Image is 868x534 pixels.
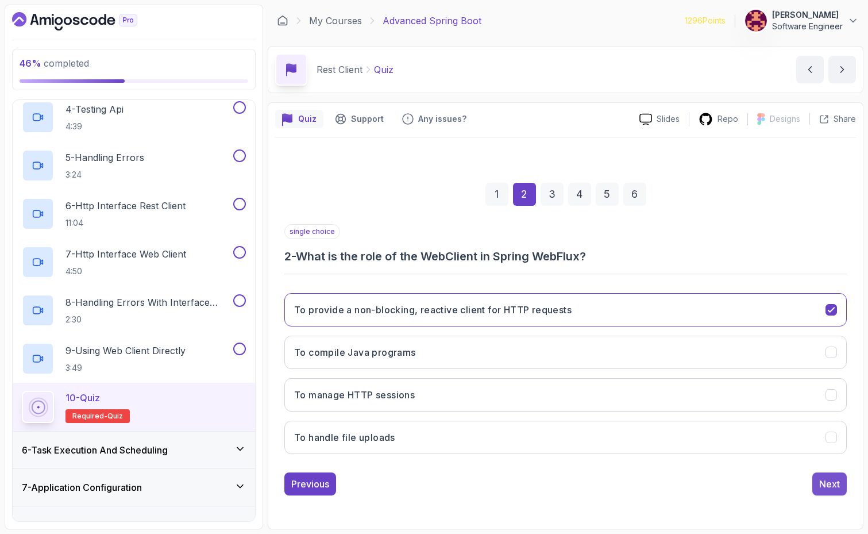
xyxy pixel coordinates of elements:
[284,248,847,264] h3: 2 - What is the role of the WebClient in Spring WebFlux?
[284,472,336,495] button: Previous
[541,183,564,206] div: 3
[22,391,246,423] button: 10-QuizRequired-quiz
[395,110,473,128] button: Feedback button
[828,56,856,83] button: next content
[65,344,186,358] p: 9 - Using Web Client Directly
[485,183,508,206] div: 1
[630,113,689,125] a: Slides
[65,121,124,132] p: 4:39
[65,217,186,229] p: 11:04
[796,56,824,83] button: previous content
[351,113,384,125] p: Support
[22,294,246,326] button: 8-Handling Errors With Interface Web Client2:30
[298,113,317,125] p: Quiz
[328,110,391,128] button: Support button
[418,113,466,125] p: Any issues?
[772,21,843,32] p: Software Engineer
[657,113,680,125] p: Slides
[291,477,329,491] div: Previous
[284,336,847,369] button: To compile Java programs
[317,63,362,76] p: Rest Client
[277,15,288,26] a: Dashboard
[13,432,255,468] button: 6-Task Execution And Scheduling
[513,183,536,206] div: 2
[22,443,168,457] h3: 6 - Task Execution And Scheduling
[383,14,481,28] p: Advanced Spring Boot
[20,57,89,69] span: completed
[568,183,591,206] div: 4
[294,388,415,402] h3: To manage HTTP sessions
[65,314,231,325] p: 2:30
[809,113,856,125] button: Share
[744,9,859,32] button: user profile image[PERSON_NAME]Software Engineer
[72,412,107,421] span: Required-
[275,110,323,128] button: quiz button
[65,295,231,309] p: 8 - Handling Errors With Interface Web Client
[812,472,847,495] button: Next
[596,183,619,206] div: 5
[65,151,144,164] p: 5 - Handling Errors
[65,199,186,213] p: 6 - Http Interface Rest Client
[22,518,67,532] h3: 8 - Logging
[65,102,124,116] p: 4 - Testing Api
[65,391,100,405] p: 10 - Quiz
[65,362,186,374] p: 3:49
[770,113,800,125] p: Designs
[22,101,246,133] button: 4-Testing Api4:39
[65,169,144,180] p: 3:24
[717,113,738,125] p: Repo
[284,378,847,412] button: To manage HTTP sessions
[284,421,847,454] button: To handle file uploads
[374,63,394,76] p: Quiz
[294,431,395,444] h3: To handle file uploads
[284,224,340,239] p: single choice
[772,9,843,21] p: [PERSON_NAME]
[22,481,142,494] h3: 7 - Application Configuration
[745,10,767,32] img: user profile image
[294,303,572,317] h3: To provide a non-blocking, reactive client for HTTP requests
[819,477,840,491] div: Next
[22,246,246,278] button: 7-Http Interface Web Client4:50
[22,343,246,375] button: 9-Using Web Client Directly3:49
[834,113,856,125] p: Share
[623,183,646,206] div: 6
[22,198,246,230] button: 6-Http Interface Rest Client11:04
[309,14,362,28] a: My Courses
[107,412,123,421] span: quiz
[65,247,186,261] p: 7 - Http Interface Web Client
[22,149,246,182] button: 5-Handling Errors3:24
[12,12,164,30] a: Dashboard
[689,112,747,126] a: Repo
[20,57,41,69] span: 46 %
[13,469,255,506] button: 7-Application Configuration
[294,345,416,359] h3: To compile Java programs
[284,293,847,326] button: To provide a non-blocking, reactive client for HTTP requests
[685,15,726,26] p: 1296 Points
[65,266,186,277] p: 4:50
